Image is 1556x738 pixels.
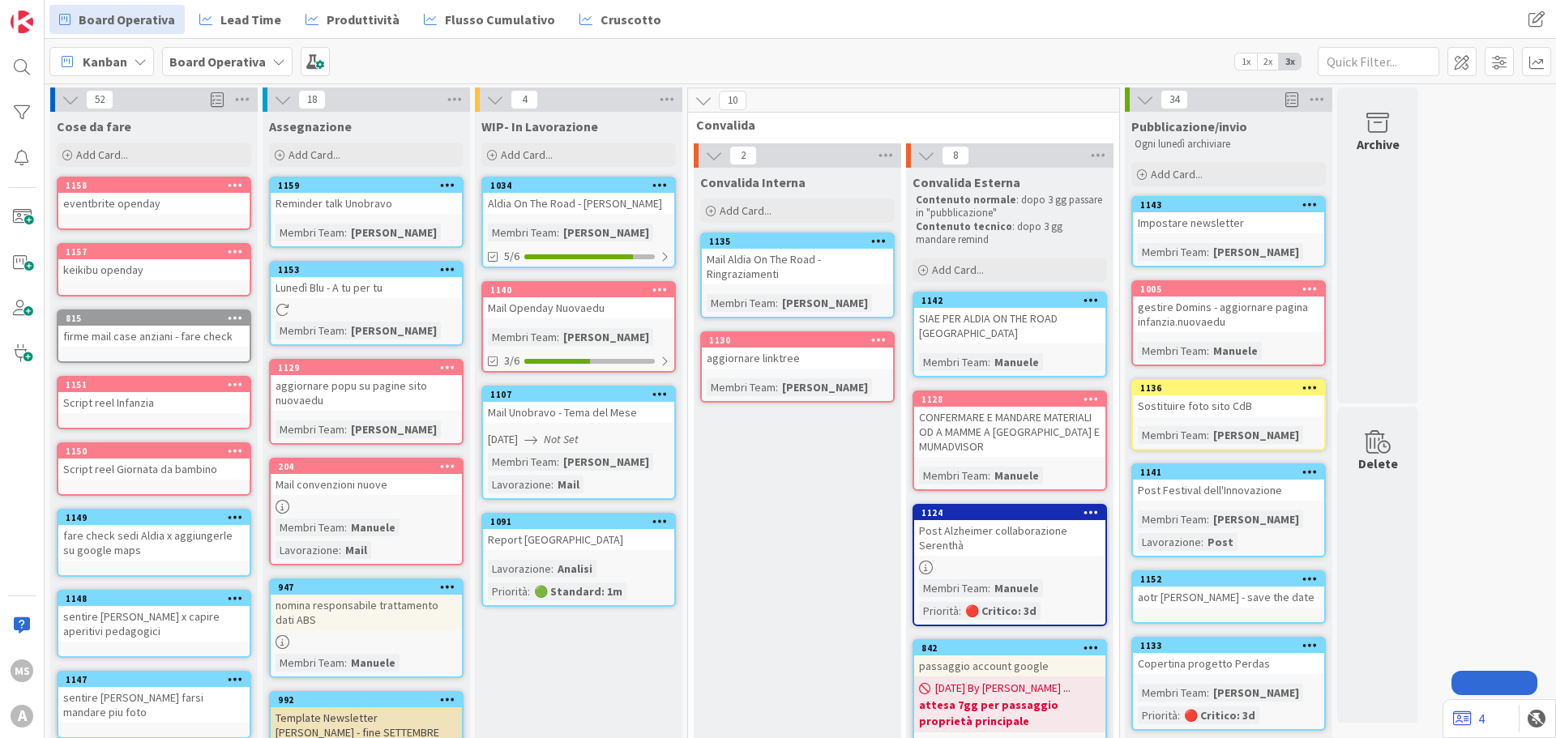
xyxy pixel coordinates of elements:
[58,378,250,392] div: 1151
[11,11,33,33] img: Visit kanbanzone.com
[481,513,676,607] a: 1091Report [GEOGRAPHIC_DATA]Lavorazione:AnalisiPriorità:🟢 Standard: 1m
[1131,280,1326,366] a: 1005gestire Domins - aggiornare pagina infanzia.nuovaeduMembri Team:Manuele
[1140,199,1324,211] div: 1143
[559,453,653,471] div: [PERSON_NAME]
[919,602,959,620] div: Priorità
[1131,118,1247,134] span: Pubblicazione/invio
[488,582,528,600] div: Priorità
[1207,342,1209,360] span: :
[719,91,746,110] span: 10
[66,674,250,685] div: 1147
[921,394,1105,405] div: 1128
[1131,196,1326,267] a: 1143Impostare newsletterMembri Team:[PERSON_NAME]
[269,261,464,346] a: 1153Lunedì Blu - A tu per tuMembri Team:[PERSON_NAME]
[914,392,1105,407] div: 1128
[1140,467,1324,478] div: 1141
[1138,684,1207,702] div: Membri Team
[916,194,1104,220] p: : dopo 3 gg passare in "pubblicazione"
[86,90,113,109] span: 52
[271,459,462,474] div: 204
[1133,638,1324,653] div: 1133
[483,514,674,550] div: 1091Report [GEOGRAPHIC_DATA]
[66,246,250,258] div: 1157
[58,311,250,347] div: 815firme mail case anziani - fare check
[276,322,344,339] div: Membri Team
[483,178,674,193] div: 1034
[990,467,1043,484] div: Manuele
[296,5,409,34] a: Produttività
[702,348,893,369] div: aggiornare linktree
[913,174,1020,190] span: Convalida Esterna
[481,281,676,373] a: 1140Mail Openday NuovaeduMembri Team:[PERSON_NAME]3/6
[341,541,371,559] div: Mail
[696,117,1099,133] span: Convalida
[58,259,250,280] div: keikibu openday
[483,402,674,423] div: Mail Unobravo - Tema del Mese
[990,353,1043,371] div: Manuele
[271,375,462,411] div: aggiornare popu su pagine sito nuovaedu
[76,147,128,162] span: Add Card...
[339,541,341,559] span: :
[58,687,250,723] div: sentire [PERSON_NAME] farsi mandare piu foto
[344,224,347,241] span: :
[729,146,757,165] span: 2
[271,474,462,495] div: Mail convenzioni nuove
[278,264,462,275] div: 1153
[1135,138,1323,151] p: Ogni lunedì archiviare
[511,90,538,109] span: 4
[49,5,185,34] a: Board Operativa
[347,224,441,241] div: [PERSON_NAME]
[720,203,772,218] span: Add Card...
[557,328,559,346] span: :
[1203,533,1238,551] div: Post
[1133,653,1324,674] div: Copertina progetto Perdas
[58,193,250,214] div: eventbrite openday
[707,294,776,312] div: Membri Team
[961,602,1041,620] div: 🔴 Critico: 3d
[554,476,583,493] div: Mail
[921,295,1105,306] div: 1142
[271,178,462,214] div: 1159Reminder talk Unobravo
[58,311,250,326] div: 815
[1133,198,1324,233] div: 1143Impostare newsletter
[344,654,347,672] span: :
[169,53,266,70] b: Board Operativa
[557,453,559,471] span: :
[1140,574,1324,585] div: 1152
[58,591,250,642] div: 1148sentire [PERSON_NAME] x capire aperitivi pedagogici
[490,180,674,191] div: 1034
[544,432,579,446] i: Not Set
[702,333,893,369] div: 1130aggiornare linktree
[551,476,554,493] span: :
[914,506,1105,520] div: 1124
[1151,167,1203,181] span: Add Card...
[58,525,250,561] div: fare check sedi Aldia x aggiungerle su google maps
[488,224,557,241] div: Membri Team
[488,431,518,448] span: [DATE]
[271,262,462,298] div: 1153Lunedì Blu - A tu per tu
[271,459,462,495] div: 204Mail convenzioni nuove
[269,118,352,134] span: Assegnazione
[1178,706,1180,724] span: :
[504,248,519,265] span: 5/6
[1133,465,1324,480] div: 1141
[83,52,127,71] span: Kanban
[1357,134,1400,154] div: Archive
[919,579,988,597] div: Membri Team
[57,118,131,134] span: Cose da fare
[483,387,674,423] div: 1107Mail Unobravo - Tema del Mese
[1207,510,1209,528] span: :
[1209,342,1262,360] div: Manuele
[1140,640,1324,651] div: 1133
[57,177,251,230] a: 1158eventbrite openday
[58,510,250,561] div: 1149fare check sedi Aldia x aggiungerle su google maps
[913,504,1107,626] a: 1124Post Alzheimer collaborazione SerenthàMembri Team:ManuelePriorità:🔴 Critico: 3d
[344,420,347,438] span: :
[57,442,251,496] a: 1150Script reel Giornata da bambino
[528,582,530,600] span: :
[58,510,250,525] div: 1149
[921,507,1105,518] div: 1124
[702,234,893,284] div: 1135Mail Aldia On The Road - Ringraziamenti
[1133,395,1324,416] div: Sostituire foto sito CdB
[1133,572,1324,587] div: 1152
